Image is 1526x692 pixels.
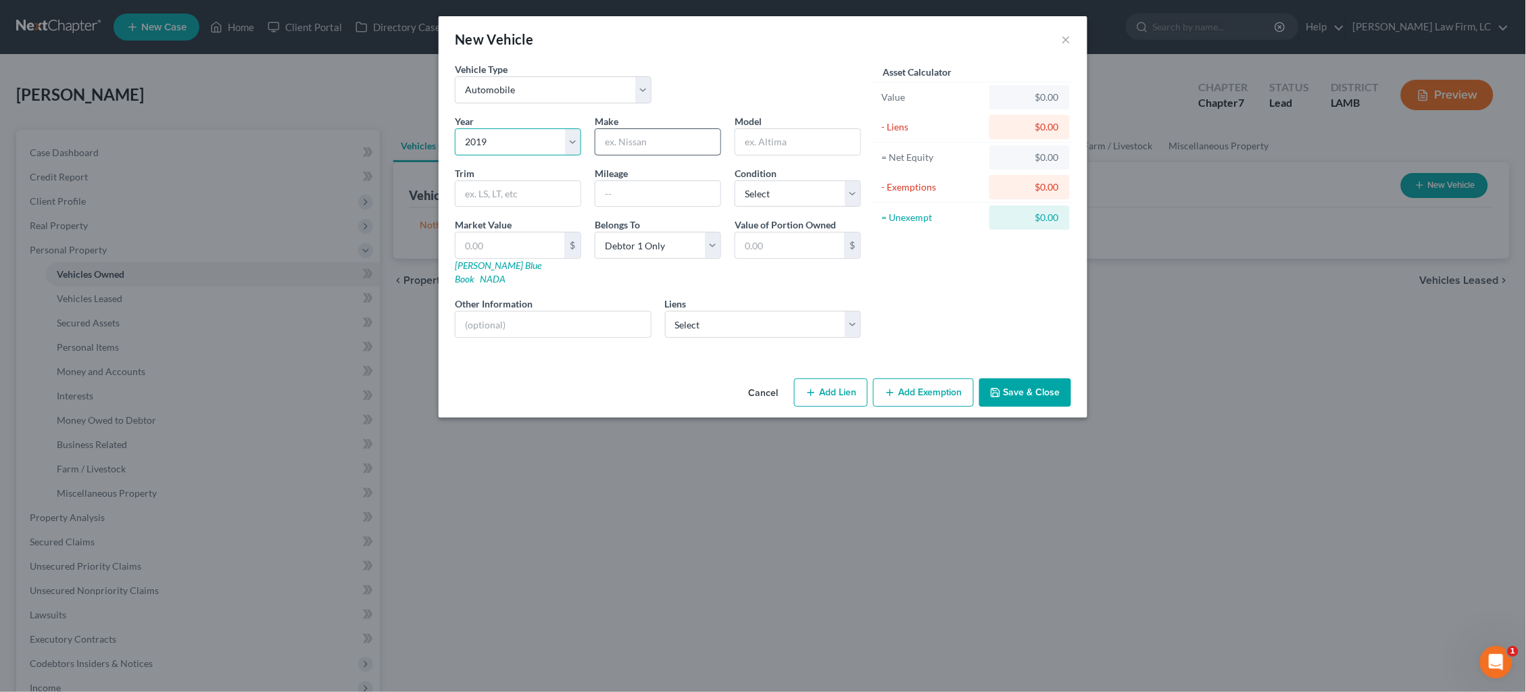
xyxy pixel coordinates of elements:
div: New Vehicle [455,30,533,49]
span: 1 [1508,646,1519,657]
iframe: Intercom live chat [1480,646,1512,678]
div: $0.00 [1000,91,1059,104]
div: = Net Equity [881,151,983,164]
label: Trim [455,166,474,180]
button: Save & Close [979,378,1071,407]
span: Belongs To [595,219,640,230]
span: Make [595,116,618,127]
div: $0.00 [1000,151,1059,164]
label: Mileage [595,166,628,180]
label: Market Value [455,218,512,232]
button: × [1062,31,1071,47]
label: Asset Calculator [883,65,952,79]
button: Cancel [737,380,789,407]
div: $0.00 [1000,180,1059,194]
input: ex. LS, LT, etc [456,181,581,207]
div: - Exemptions [881,180,983,194]
input: ex. Altima [735,129,860,155]
label: Vehicle Type [455,62,508,76]
a: NADA [480,273,506,285]
div: Value [881,91,983,104]
div: - Liens [881,120,983,134]
label: Model [735,114,762,128]
input: -- [595,181,720,207]
label: Value of Portion Owned [735,218,836,232]
a: [PERSON_NAME] Blue Book [455,259,541,285]
div: = Unexempt [881,211,983,224]
input: 0.00 [735,232,844,258]
div: $0.00 [1000,120,1059,134]
input: (optional) [456,312,651,337]
label: Year [455,114,474,128]
label: Liens [665,297,687,311]
div: $ [844,232,860,258]
label: Condition [735,166,777,180]
input: ex. Nissan [595,129,720,155]
div: $ [564,232,581,258]
input: 0.00 [456,232,564,258]
div: $0.00 [1000,211,1059,224]
button: Add Exemption [873,378,974,407]
button: Add Lien [794,378,868,407]
label: Other Information [455,297,533,311]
